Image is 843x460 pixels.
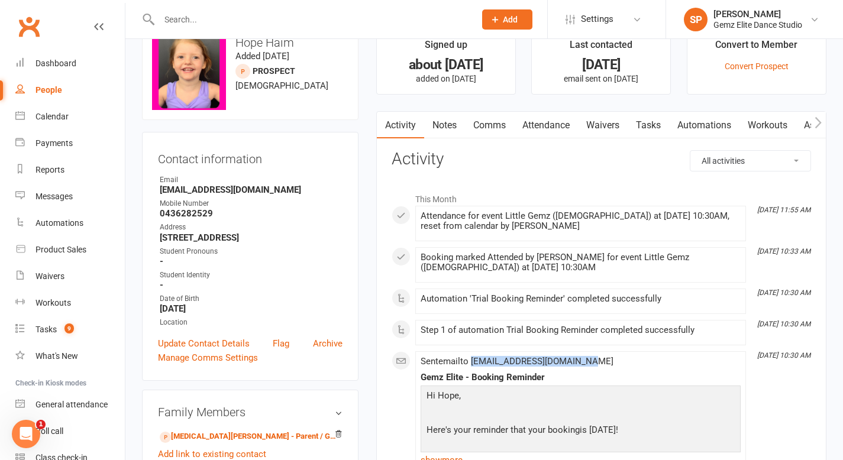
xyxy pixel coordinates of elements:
h3: Family Members [158,406,343,419]
div: SP [684,8,708,31]
li: This Month [392,187,811,206]
i: [DATE] 11:55 AM [757,206,810,214]
a: General attendance kiosk mode [15,391,125,418]
i: [DATE] 10:30 AM [757,351,810,359]
div: Automations [35,218,83,228]
a: Notes [424,112,465,139]
h3: Hope Haim [152,36,348,49]
i: [DATE] 10:30 AM [757,289,810,297]
div: Date of Birth [160,293,343,304]
a: Activity [377,112,424,139]
div: Location [160,317,343,328]
h3: Contact information [158,148,343,166]
div: Automation 'Trial Booking Reminder' completed successfully [421,294,741,304]
input: Search... [156,11,467,28]
a: Waivers [578,112,628,139]
a: Manage Comms Settings [158,351,258,365]
p: added on [DATE] [387,74,505,83]
p: Here's your reminder that your booking [424,423,738,440]
a: Tasks [628,112,669,139]
p: email sent on [DATE] [542,74,660,83]
a: Automations [669,112,739,139]
div: Email [160,174,343,186]
a: Comms [465,112,514,139]
div: Tasks [35,325,57,334]
span: , [459,390,461,401]
strong: 0436282529 [160,208,343,219]
a: People [15,77,125,103]
a: Convert Prospect [725,61,789,71]
div: Gemz Elite - Booking Reminder [421,372,741,383]
div: Calendar [35,112,69,121]
a: Workouts [15,290,125,316]
div: What's New [35,351,78,361]
div: Address [160,222,343,233]
div: Workouts [35,298,71,307]
time: Added [DATE] [235,51,289,61]
div: Booking marked Attended by [PERSON_NAME] for event Little Gemz ([DEMOGRAPHIC_DATA]) at [DATE] 10:... [421,252,741,273]
div: Messages [35,192,73,201]
i: [DATE] 10:33 AM [757,247,810,255]
a: Archive [313,336,343,351]
div: Payments [35,138,73,148]
a: Reports [15,157,125,183]
a: Roll call [15,418,125,445]
strong: [STREET_ADDRESS] [160,232,343,243]
div: Product Sales [35,245,86,254]
span: is [DATE]! [580,425,618,435]
a: Clubworx [14,12,44,41]
a: [MEDICAL_DATA][PERSON_NAME] - Parent / Guardian [160,430,337,443]
a: Waivers [15,263,125,290]
div: Mobile Number [160,198,343,209]
span: Settings [581,6,613,33]
strong: - [160,280,343,290]
iframe: Intercom live chat [12,420,40,448]
span: 9 [64,323,74,333]
img: image1758325838.png [152,36,226,110]
h3: Activity [392,150,811,169]
a: What's New [15,343,125,370]
a: Calendar [15,103,125,130]
a: Payments [15,130,125,157]
div: Convert to Member [715,37,797,59]
div: Dashboard [35,59,76,68]
span: Sent email to [EMAIL_ADDRESS][DOMAIN_NAME] [421,356,613,367]
a: Tasks 9 [15,316,125,343]
div: about [DATE] [387,59,505,71]
div: Student Pronouns [160,246,343,257]
button: Add [482,9,532,30]
p: Hi Hope [424,388,738,406]
strong: - [160,256,343,267]
span: Add [503,15,518,24]
div: People [35,85,62,95]
span: 1 [36,420,46,429]
div: Last contacted [570,37,632,59]
a: Attendance [514,112,578,139]
snap: prospect [253,66,295,76]
div: Attendance for event Little Gemz ([DEMOGRAPHIC_DATA]) at [DATE] 10:30AM, reset from calendar by [... [421,211,741,231]
strong: [EMAIL_ADDRESS][DOMAIN_NAME] [160,184,343,195]
div: General attendance [35,400,108,409]
a: Product Sales [15,237,125,263]
div: Waivers [35,271,64,281]
a: Messages [15,183,125,210]
span: [DEMOGRAPHIC_DATA] [235,80,328,91]
a: Dashboard [15,50,125,77]
div: Reports [35,165,64,174]
div: Roll call [35,426,63,436]
a: Flag [273,336,289,351]
div: [DATE] [542,59,660,71]
a: Automations [15,210,125,237]
div: Signed up [425,37,467,59]
a: Update Contact Details [158,336,250,351]
div: Step 1 of automation Trial Booking Reminder completed successfully [421,325,741,335]
div: [PERSON_NAME] [713,9,802,20]
div: Student Identity [160,270,343,281]
a: Workouts [739,112,796,139]
strong: [DATE] [160,303,343,314]
div: Gemz Elite Dance Studio [713,20,802,30]
i: [DATE] 10:30 AM [757,320,810,328]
